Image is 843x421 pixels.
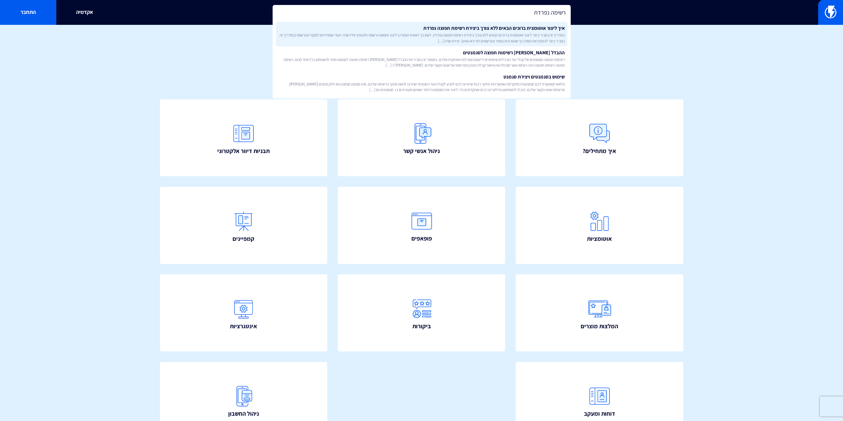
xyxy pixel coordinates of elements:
[338,187,505,264] a: פופאפים
[338,99,505,177] a: ניהול אנשי קשר
[273,5,571,20] input: חיפוש מהיר...
[583,147,616,155] span: איך מתחילים?
[279,81,565,92] span: פלאשי מאפשרת לכם סגמנטציה מתקדמת ואפשרויות חיתוך רבות שיסייעו לכם להגיע לקהל היעד הספציפי שתרצו ל...
[233,235,254,243] span: קמפיינים
[160,187,328,264] a: קמפיינים
[230,322,257,331] span: אינטגרציות
[279,32,565,43] span: במדריך זה נסביר כיצד ליצור אוטומצית ברוכים הבאים ללא צורך ביצירת רשימת תפוצה נפרדת. לשם כך ראשית ...
[276,71,567,95] a: שימוש בסגמנטים ויצירת סגמנטפלאשי מאפשרת לכם סגמנטציה מתקדמת ואפשרויות חיתוך רבות שיסייעו לכם להגי...
[338,274,505,351] a: ביקורות
[411,234,432,243] span: פופאפים
[581,322,618,331] span: המלצות מוצרים
[587,235,612,243] span: אוטומציות
[228,409,259,418] span: ניהול החשבון
[10,35,833,48] h1: איך אפשר לעזור?
[403,147,440,155] span: ניהול אנשי קשר
[279,57,565,68] span: רשימות תפוצה וסגמנטים של קהלי יעד הם כלים שימושיים ליישום הפעילות השיווקית שלכם. במאמר זה נסביר א...
[516,99,683,177] a: איך מתחילים?
[516,187,683,264] a: אוטומציות
[516,274,683,351] a: המלצות מוצרים
[276,46,567,71] a: ההבדל [PERSON_NAME] רשימות תפוצה לסגמנטיםרשימות תפוצה וסגמנטים של קהלי יעד הם כלים שימושיים ליישו...
[584,409,615,418] span: דוחות ומעקב
[160,99,328,177] a: תבניות דיוור אלקטרוני
[276,22,567,46] a: איך ליצור אוטומצית ברוכים הבאים ללא צורך ביצירת רשימת תפוצה נפרדתבמדריך זה נסביר כיצד ליצור אוטומ...
[217,147,270,155] span: תבניות דיוור אלקטרוני
[412,322,431,331] span: ביקורות
[160,274,328,351] a: אינטגרציות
